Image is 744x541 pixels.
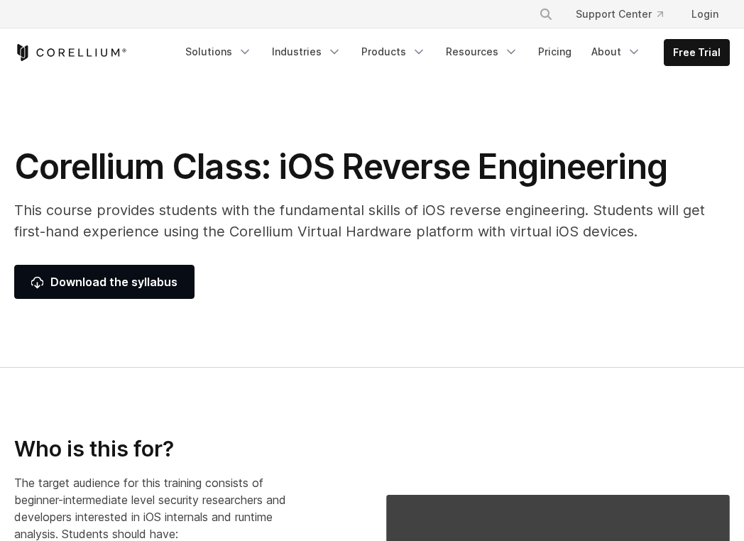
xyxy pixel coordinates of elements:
[263,39,350,65] a: Industries
[680,1,730,27] a: Login
[177,39,730,66] div: Navigation Menu
[533,1,559,27] button: Search
[14,436,304,463] h3: Who is this for?
[530,39,580,65] a: Pricing
[177,39,261,65] a: Solutions
[14,44,127,61] a: Corellium Home
[14,146,724,188] h1: Corellium Class: iOS Reverse Engineering
[14,265,195,299] a: Download the syllabus
[522,1,730,27] div: Navigation Menu
[14,200,724,242] p: This course provides students with the fundamental skills of iOS reverse engineering. Students wi...
[583,39,650,65] a: About
[353,39,434,65] a: Products
[564,1,674,27] a: Support Center
[664,40,729,65] a: Free Trial
[437,39,527,65] a: Resources
[31,273,177,290] span: Download the syllabus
